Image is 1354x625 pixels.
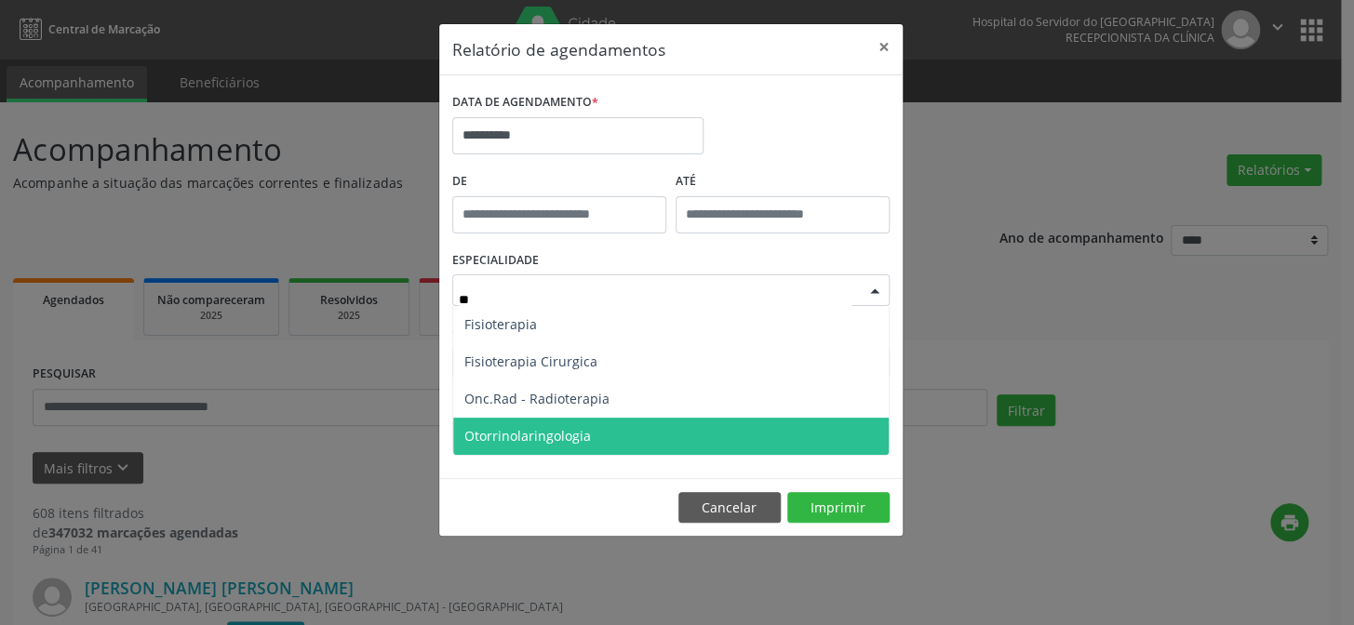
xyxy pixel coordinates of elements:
[452,246,539,275] label: ESPECIALIDADE
[464,315,537,333] span: Fisioterapia
[787,492,890,524] button: Imprimir
[452,167,666,196] label: De
[452,88,598,117] label: DATA DE AGENDAMENTO
[865,24,903,70] button: Close
[464,352,597,370] span: Fisioterapia Cirurgica
[464,390,610,407] span: Onc.Rad - Radioterapia
[464,427,591,445] span: Otorrinolaringologia
[676,167,890,196] label: ATÉ
[678,492,781,524] button: Cancelar
[452,37,665,61] h5: Relatório de agendamentos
